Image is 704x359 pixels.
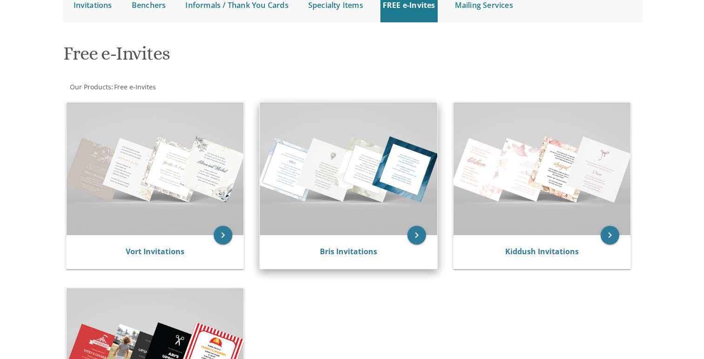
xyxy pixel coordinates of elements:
[320,246,377,257] a: Bris Invitations
[505,246,579,257] a: Kiddush Invitations
[126,246,184,257] a: Vort Invitations
[407,226,426,244] a: keyboard_arrow_right
[114,82,156,91] span: Free e-Invites
[69,82,111,91] a: Our Products
[67,102,244,235] img: Vort Invitations
[63,43,443,71] h1: Free e-Invites
[214,226,232,244] a: keyboard_arrow_right
[601,226,619,244] a: keyboard_arrow_right
[260,102,437,235] img: Bris Invitations
[113,82,156,91] a: Free e-Invites
[454,102,631,235] img: Kiddush Invitations
[62,82,352,92] div: :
